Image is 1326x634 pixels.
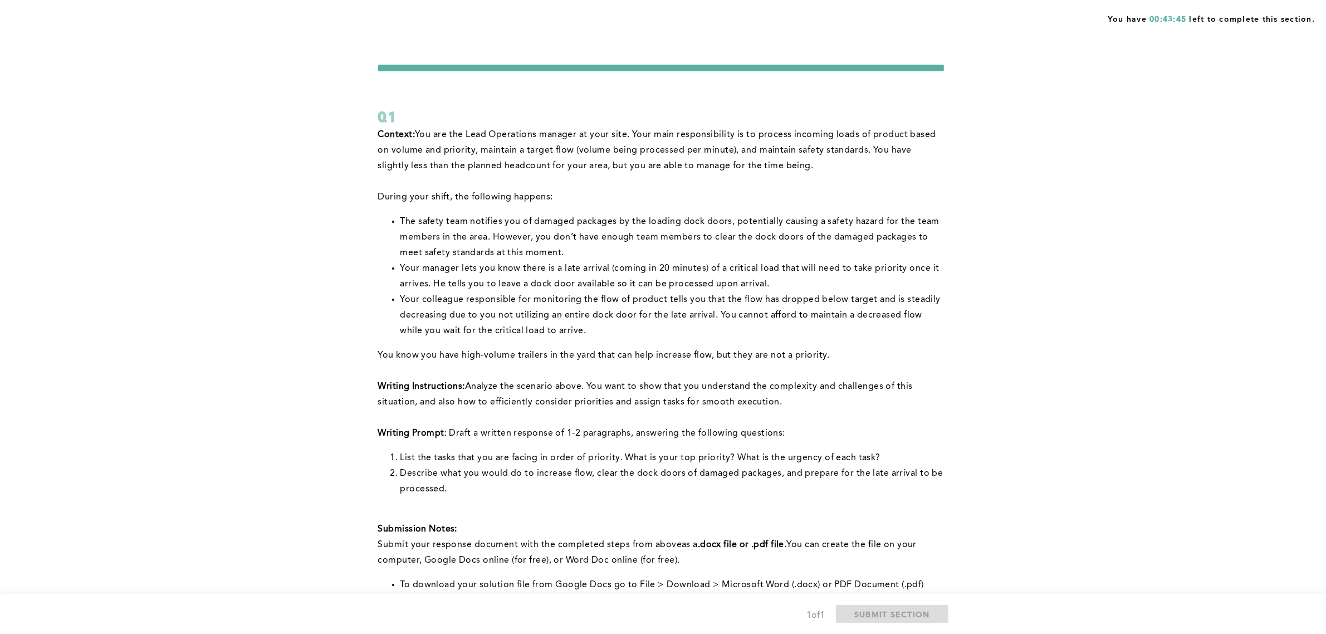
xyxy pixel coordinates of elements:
span: You are the Lead Operations manager at your site. Your main responsibility is to process incoming... [378,130,939,170]
strong: .docx file or .pdf file [698,540,784,549]
span: The safety team notifies you of damaged packages by the loading dock doors, potentially causing a... [400,217,942,257]
span: SUBMIT SECTION [854,609,930,620]
span: You know you have high-volume trailers in the yard that can help increase flow, but they are not ... [378,351,830,360]
span: 00:43:45 [1149,16,1186,23]
strong: Writing Instructions: [378,382,465,391]
div: 1 of 1 [806,608,825,623]
span: Analyze the scenario above. You want to show that you understand the complexity and challenges of... [378,382,916,407]
span: During your shift, the following happens: [378,193,553,202]
li: To download your solution file from Google Docs go to File > Download > Microsoft Word (.docx) or... [400,577,944,593]
span: You have left to complete this section. [1108,11,1315,25]
p: with the completed steps from above You can create the file on your computer, Google Docs online ... [378,537,944,568]
span: . [784,540,786,549]
span: as a [682,540,698,549]
button: SUBMIT SECTION [836,605,948,623]
span: Describe what you would do to increase flow, clear the dock doors of damaged packages, and prepar... [400,469,946,494]
span: Submit your response document [378,540,521,549]
strong: Context: [378,130,415,139]
strong: Submission Notes: [378,525,457,534]
span: Your colleague responsible for monitoring the flow of product tells you that the flow has dropped... [400,295,943,335]
div: Q1 [378,107,944,127]
span: Your manager lets you know there is a late arrival (coming in 20 minutes) of a critical load that... [400,264,942,289]
li: To download your solution file from Microsoft Word Online go to File > Save As > Download a Copy ... [400,593,944,608]
strong: Writing Prompt [378,429,444,438]
span: List the tasks that you are facing in order of priority. What is your top priority? What is the u... [400,453,880,462]
span: : Draft a written response of 1-2 paragraphs, answering the following questions: [444,429,785,438]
